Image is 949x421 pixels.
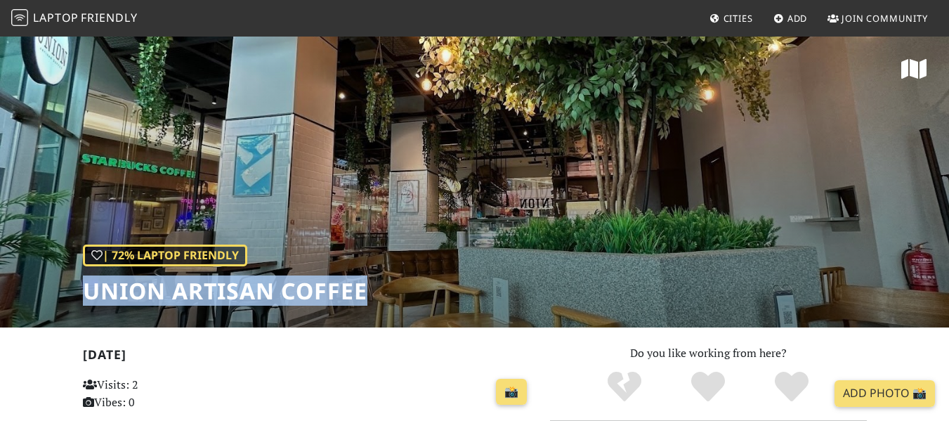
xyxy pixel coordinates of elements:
[787,12,808,25] span: Add
[11,9,28,26] img: LaptopFriendly
[822,6,934,31] a: Join Community
[667,370,750,405] div: Yes
[83,245,247,267] div: | 72% Laptop Friendly
[842,12,928,25] span: Join Community
[81,10,137,25] span: Friendly
[550,344,867,363] p: Do you like working from here?
[11,6,138,31] a: LaptopFriendly LaptopFriendly
[724,12,753,25] span: Cities
[83,376,222,412] p: Visits: 2 Vibes: 0
[83,278,367,304] h1: Union Artisan Coffee
[83,347,533,368] h2: [DATE]
[33,10,79,25] span: Laptop
[496,379,527,406] a: 📸
[704,6,759,31] a: Cities
[768,6,813,31] a: Add
[583,370,667,405] div: No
